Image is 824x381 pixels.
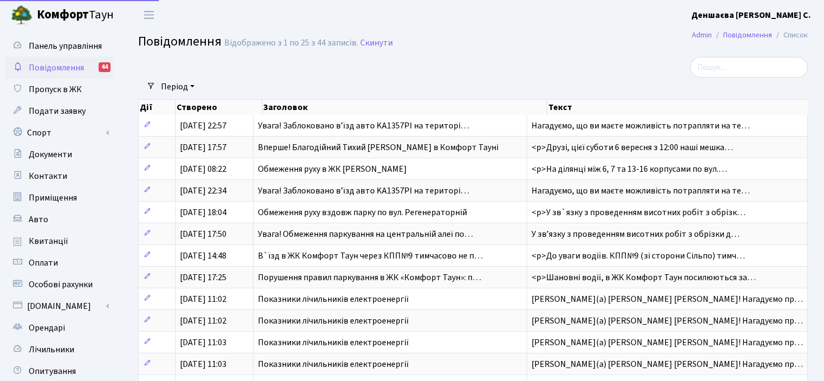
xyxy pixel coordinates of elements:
span: Оплати [29,257,58,269]
span: [DATE] 11:02 [180,293,226,305]
span: Орендарі [29,322,65,334]
span: Пропуск в ЖК [29,83,82,95]
span: Увага! Заблоковано вʼїзд авто KA1357PI на територі… [258,120,469,132]
input: Пошук... [690,57,808,78]
a: Контакти [5,165,114,187]
span: [DATE] 11:03 [180,337,226,348]
span: Повідомлення [138,32,222,51]
th: Заголовок [262,100,547,115]
span: [DATE] 17:57 [180,141,226,153]
a: Авто [5,209,114,230]
span: Показники лічильників електроенергії [258,315,409,327]
span: Опитування [29,365,76,377]
span: <p>На ділянці між 6, 7 та 13-16 корпусами по вул.… [531,163,727,175]
b: Деншаєва [PERSON_NAME] С. [691,9,811,21]
a: Панель управління [5,35,114,57]
span: Вперше! Благодійний Тихий [PERSON_NAME] в Комфорт Тауні [258,141,498,153]
button: Переключити навігацію [135,6,163,24]
span: <p>У зв`язку з проведенням висотних робіт з обрізк… [531,206,745,218]
span: <p>До уваги водіїв. КПП№9 (зі сторони Сільпо) тимч… [531,250,745,262]
span: Повідомлення [29,62,84,74]
a: Особові рахунки [5,274,114,295]
span: [DATE] 22:57 [180,120,226,132]
span: [PERSON_NAME](а) [PERSON_NAME] [PERSON_NAME]! Нагадуємо пр… [531,293,803,305]
span: Обмеження руху вздовж парку по вул. Регенераторній [258,206,467,218]
span: [DATE] 18:04 [180,206,226,218]
span: Контакти [29,170,67,182]
span: Приміщення [29,192,77,204]
span: Показники лічильників електроенергії [258,358,409,370]
span: Показники лічильників електроенергії [258,293,409,305]
span: Авто [29,214,48,225]
th: Дії [139,100,176,115]
span: В`їзд в ЖК Комфорт Таун через КПП№9 тимчасово не п… [258,250,483,262]
a: Спорт [5,122,114,144]
span: <p>Шановні водії, в ЖК Комфорт Таун посилюються за… [531,272,756,283]
a: Квитанції [5,230,114,252]
span: [DATE] 17:25 [180,272,226,283]
span: Лічильники [29,344,74,356]
span: Особові рахунки [29,279,93,290]
span: [DATE] 11:02 [180,315,226,327]
img: logo.png [11,4,33,26]
a: Деншаєва [PERSON_NAME] С. [691,9,811,22]
a: Подати заявку [5,100,114,122]
span: [PERSON_NAME](а) [PERSON_NAME] [PERSON_NAME]! Нагадуємо пр… [531,315,803,327]
span: Таун [37,6,114,24]
span: Панель управління [29,40,102,52]
span: Обмеження руху в ЖК [PERSON_NAME] [258,163,407,175]
span: [DATE] 14:48 [180,250,226,262]
nav: breadcrumb [676,24,824,47]
div: Відображено з 1 по 25 з 44 записів. [224,38,358,48]
a: Пропуск в ЖК [5,79,114,100]
span: Нагадуємо, що ви маєте можливість потрапляти на те… [531,185,750,197]
span: Порушення правил паркування в ЖК «Комфорт Таун»: п… [258,272,481,283]
span: Увага! Заблоковано вʼїзд авто KA1357PI на територі… [258,185,469,197]
span: Показники лічильників електроенергії [258,337,409,348]
span: <p>Друзі, цієї суботи 6 вересня з 12:00 наші мешка… [531,141,733,153]
a: Admin [692,29,712,41]
span: У звʼязку з проведенням висотних робіт з обрізки д… [531,228,739,240]
span: [DATE] 22:34 [180,185,226,197]
a: Орендарі [5,317,114,339]
a: Документи [5,144,114,165]
a: Приміщення [5,187,114,209]
span: [PERSON_NAME](а) [PERSON_NAME] [PERSON_NAME]! Нагадуємо пр… [531,337,803,348]
a: Лічильники [5,339,114,360]
span: Увага! Обмеження паркування на центральній алеї по… [258,228,473,240]
span: Документи [29,148,72,160]
a: Повідомлення44 [5,57,114,79]
span: [DATE] 11:03 [180,358,226,370]
span: [DATE] 08:22 [180,163,226,175]
a: Період [157,78,199,96]
span: [DATE] 17:50 [180,228,226,240]
th: Створено [176,100,262,115]
span: Подати заявку [29,105,86,117]
a: Оплати [5,252,114,274]
span: [PERSON_NAME](а) [PERSON_NAME] [PERSON_NAME]! Нагадуємо пр… [531,358,803,370]
div: 44 [99,62,111,72]
a: Скинути [360,38,393,48]
span: Нагадуємо, що ви маєте можливість потрапляти на те… [531,120,750,132]
li: Список [772,29,808,41]
span: Квитанції [29,235,68,247]
a: Повідомлення [723,29,772,41]
a: [DOMAIN_NAME] [5,295,114,317]
b: Комфорт [37,6,89,23]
